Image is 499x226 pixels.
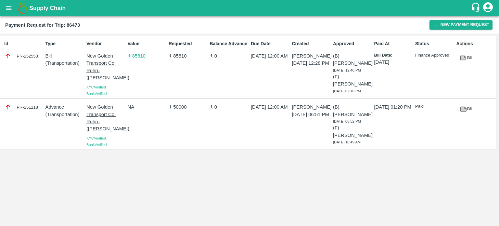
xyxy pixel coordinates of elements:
p: Bill Date: [374,52,413,59]
button: open drawer [1,1,16,16]
p: Approved [333,40,371,47]
p: ₹ 0 [210,52,248,60]
span: [DATE] 08:52 PM [333,119,361,123]
p: ₹ 85810 [128,52,166,60]
p: Finance Approved [415,52,454,59]
span: [DATE] 12:40 PM [333,68,361,72]
p: [DATE] 01:20 PM [374,103,413,111]
p: Id [4,40,43,47]
p: [DATE] [374,59,413,66]
p: [DATE] 12:00 AM [251,103,289,111]
p: Type [45,40,84,47]
img: logo [16,2,29,15]
p: ( Transportation ) [45,111,84,118]
p: Created [292,40,330,47]
p: ₹ 85810 [169,52,207,60]
p: NA [128,103,166,111]
span: KYC Verified [86,85,106,89]
p: (F) [PERSON_NAME] [333,124,371,139]
div: PR-252553 [4,52,43,60]
p: New Golden Transport Co. Rohru ([PERSON_NAME]) [86,103,125,132]
p: [DATE] 12:00 AM [251,52,289,60]
a: Supply Chain [29,4,471,13]
p: ₹ 0 [210,103,248,111]
p: Balance Advance [210,40,248,47]
span: KYC Verified [86,136,106,140]
div: customer-support [471,2,482,14]
b: Supply Chain [29,5,66,11]
p: (B) [PERSON_NAME] [333,103,371,118]
p: Paid At [374,40,413,47]
span: Bank Verified [86,143,107,147]
div: PR-251218 [4,103,43,111]
p: [DATE] 12:28 PM [292,60,330,67]
span: Bank Verified [86,92,107,96]
p: Due Date [251,40,289,47]
p: Paid [415,103,454,110]
p: (F) [PERSON_NAME] [333,73,371,88]
b: Payment Request for Trip: 86473 [5,22,80,28]
button: New Payment Request [429,20,493,30]
p: [PERSON_NAME] [292,103,330,111]
p: Actions [456,40,495,47]
p: ₹ 50000 [169,103,207,111]
p: Value [128,40,166,47]
p: ( Transportation ) [45,60,84,67]
p: [DATE] 06:51 PM [292,111,330,118]
p: Status [415,40,454,47]
p: New Golden Transport Co. Rohru ([PERSON_NAME]) [86,52,125,81]
span: [DATE] 10:49 AM [333,140,361,144]
p: (B) [PERSON_NAME] [333,52,371,67]
p: Requested [169,40,207,47]
p: Bill [45,52,84,60]
div: account of current user [482,1,494,15]
span: [DATE] 02:10 PM [333,89,361,93]
p: Vendor [86,40,125,47]
a: Bill [456,52,477,64]
p: [PERSON_NAME] [292,52,330,60]
a: Bill [456,103,477,115]
p: Advance [45,103,84,111]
